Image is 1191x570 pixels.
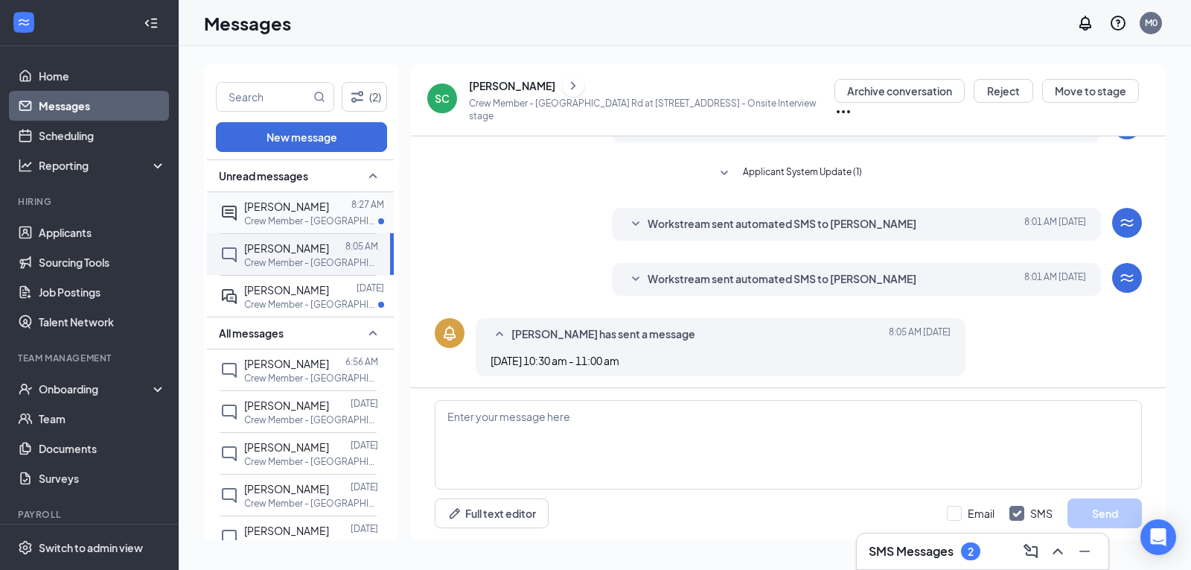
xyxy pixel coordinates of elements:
div: Open Intercom Messenger [1140,519,1176,555]
svg: WorkstreamLogo [16,15,31,30]
svg: WorkstreamLogo [1118,214,1136,232]
button: Full text editorPen [435,498,549,528]
span: All messages [219,326,284,341]
svg: SmallChevronDown [627,270,645,288]
svg: SmallChevronUp [491,326,508,343]
div: Switch to admin view [39,540,143,555]
button: Archive conversation [834,79,965,103]
svg: ChatInactive [220,487,238,504]
svg: SmallChevronDown [715,165,733,183]
a: Sourcing Tools [39,247,166,277]
div: Reporting [39,158,167,173]
button: ComposeMessage [1019,539,1043,563]
svg: ChevronRight [566,77,581,95]
div: SC [435,91,450,106]
a: Home [39,61,166,91]
svg: ChatInactive [220,528,238,546]
span: [DATE] 8:01 AM [1024,215,1086,233]
svg: ComposeMessage [1022,542,1040,560]
p: [DATE] [351,397,378,410]
div: M0 [1145,16,1158,29]
p: [DATE] [351,481,378,493]
a: Scheduling [39,121,166,151]
div: 2 [968,545,974,558]
span: [DATE] 8:05 AM [889,326,951,343]
p: Crew Member - [GEOGRAPHIC_DATA] Rd at [STREET_ADDRESS] [244,372,378,384]
span: [PERSON_NAME] [244,283,329,297]
p: 8:27 AM [351,198,384,211]
p: Crew Member - [GEOGRAPHIC_DATA] Rd at [STREET_ADDRESS] [244,414,378,426]
svg: Analysis [18,158,33,173]
svg: ChatInactive [220,246,238,264]
p: [DATE] [351,522,378,535]
div: Onboarding [39,381,153,396]
svg: ChatInactive [220,403,238,421]
a: Team [39,404,166,434]
svg: Pen [447,506,462,521]
span: [PERSON_NAME] [244,524,329,537]
button: ChevronUp [1046,539,1070,563]
button: Reject [974,79,1033,103]
span: Workstream sent automated SMS to [PERSON_NAME] [648,270,916,288]
div: [PERSON_NAME] [469,78,555,93]
p: Crew Member - [GEOGRAPHIC_DATA] Rd at [STREET_ADDRESS] [244,256,378,269]
svg: QuestionInfo [1109,14,1127,32]
svg: SmallChevronDown [627,215,645,233]
button: ChevronRight [562,75,584,97]
div: Hiring [18,195,163,208]
svg: ActiveDoubleChat [220,288,238,305]
span: Applicant System Update (1) [743,165,862,183]
h1: Messages [204,10,291,36]
p: Crew Member - [GEOGRAPHIC_DATA] Rd at [STREET_ADDRESS] [244,497,378,510]
span: Unread messages [219,168,308,183]
svg: UserCheck [18,381,33,396]
p: Crew Member - [GEOGRAPHIC_DATA] Rd at [STREET_ADDRESS] [244,455,378,468]
a: Documents [39,434,166,463]
button: Filter (2) [342,82,387,112]
svg: Bell [441,324,459,342]
button: Send [1067,498,1142,528]
input: Search [217,83,310,111]
p: Crew Member - [GEOGRAPHIC_DATA] Rd at [STREET_ADDRESS] [244,215,378,227]
h3: SMS Messages [869,543,954,560]
button: SmallChevronDownApplicant System Update (1) [715,165,862,183]
p: Crew Member - [GEOGRAPHIC_DATA] Rd at [STREET_ADDRESS] - Onsite Interview stage [469,97,834,122]
a: Job Postings [39,277,166,307]
svg: SmallChevronUp [364,167,382,185]
a: Surveys [39,463,166,493]
svg: Collapse [144,16,159,31]
p: Crew Member - [GEOGRAPHIC_DATA] Rd at [STREET_ADDRESS] [244,539,378,551]
p: [DATE] [351,439,378,452]
svg: Notifications [1076,14,1094,32]
div: Team Management [18,352,163,364]
span: [PERSON_NAME] [244,241,329,255]
button: Move to stage [1042,79,1139,103]
p: [DATE] [357,282,384,294]
button: Minimize [1073,539,1096,563]
span: [PERSON_NAME] [244,440,329,454]
span: [PERSON_NAME] [244,357,329,370]
a: Messages [39,91,166,121]
span: [PERSON_NAME] [244,399,329,412]
svg: ChevronUp [1049,542,1067,560]
div: Payroll [18,508,163,521]
span: [PERSON_NAME] [244,200,329,213]
span: [DATE] 8:01 AM [1024,270,1086,288]
button: New message [216,122,387,152]
svg: ChatInactive [220,445,238,463]
span: Workstream sent automated SMS to [PERSON_NAME] [648,215,916,233]
span: [PERSON_NAME] has sent a message [511,326,695,343]
svg: ActiveChat [220,204,238,222]
svg: Filter [348,88,366,106]
p: Crew Member - [GEOGRAPHIC_DATA] Rd at [STREET_ADDRESS] [244,298,378,311]
span: [DATE] 10:30 am - 11:00 am [491,354,619,367]
svg: ChatInactive [220,361,238,379]
svg: WorkstreamLogo [1118,269,1136,287]
svg: Settings [18,540,33,555]
span: [PERSON_NAME] [244,482,329,495]
a: Applicants [39,218,166,247]
p: 6:56 AM [345,355,378,368]
a: Talent Network [39,307,166,337]
p: 8:05 AM [345,240,378,253]
svg: Ellipses [834,103,852,121]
